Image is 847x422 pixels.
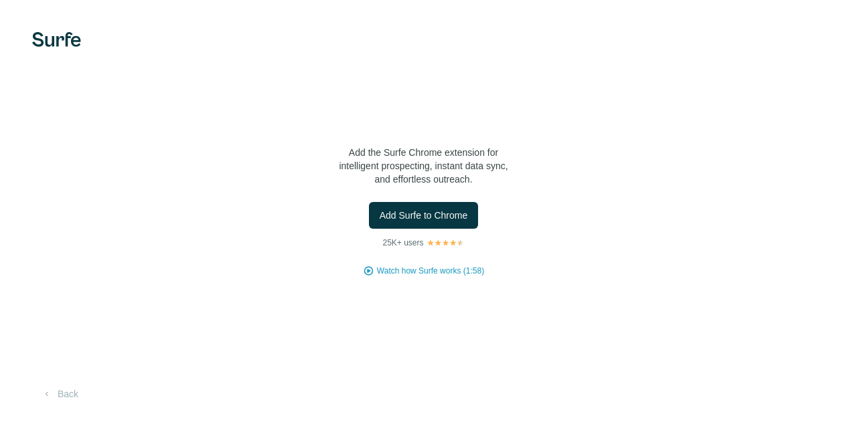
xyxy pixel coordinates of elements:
h1: Let’s bring Surfe to your LinkedIn [290,82,558,135]
button: Add Surfe to Chrome [369,202,479,229]
p: Add the Surfe Chrome extension for intelligent prospecting, instant data sync, and effortless out... [290,146,558,186]
img: Surfe's logo [32,32,81,47]
img: Rating Stars [427,239,465,247]
button: Watch how Surfe works (1:58) [377,265,484,277]
span: Add Surfe to Chrome [380,209,468,222]
button: Back [32,382,88,406]
p: 25K+ users [382,237,423,249]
